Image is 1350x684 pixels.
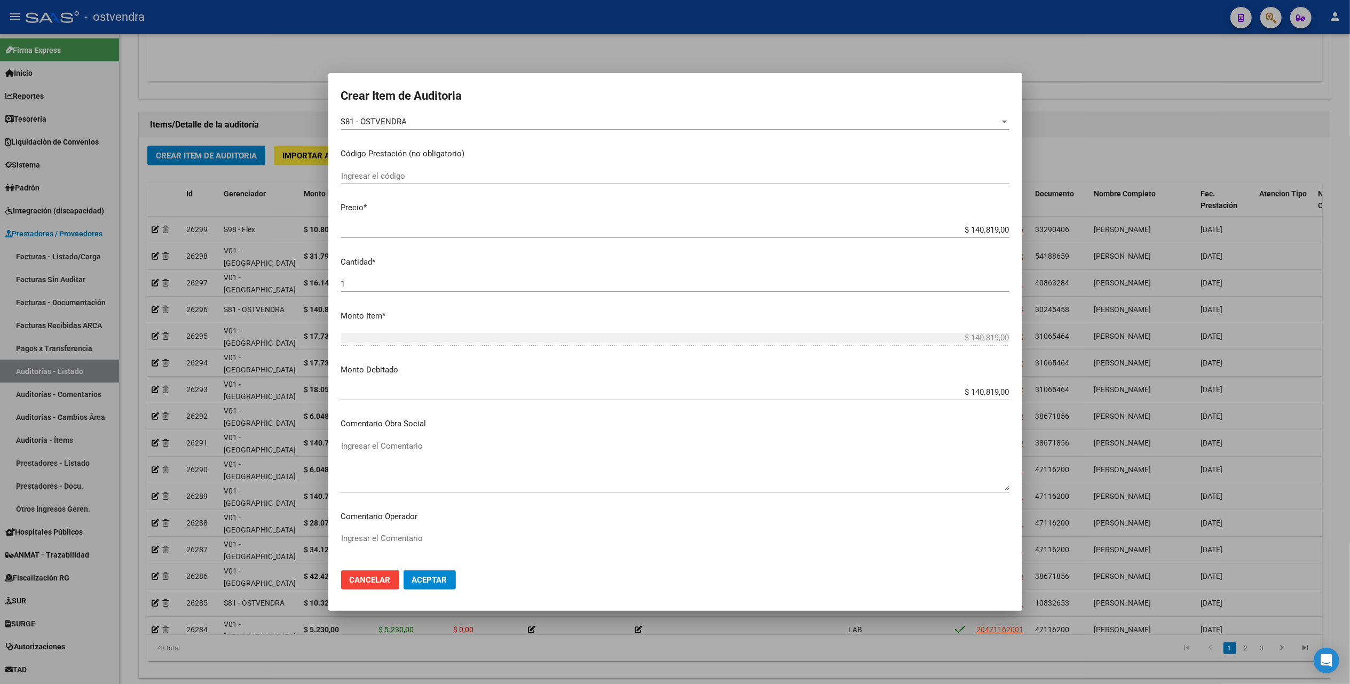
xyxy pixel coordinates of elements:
[341,117,407,126] span: S81 - OSTVENDRA
[350,575,391,585] span: Cancelar
[341,364,1009,376] p: Monto Debitado
[341,570,399,590] button: Cancelar
[412,575,447,585] span: Aceptar
[404,570,456,590] button: Aceptar
[341,148,1009,160] p: Código Prestación (no obligatorio)
[341,418,1009,430] p: Comentario Obra Social
[341,256,1009,268] p: Cantidad
[1314,648,1339,673] div: Open Intercom Messenger
[341,202,1009,214] p: Precio
[341,86,1009,106] h2: Crear Item de Auditoria
[341,511,1009,523] p: Comentario Operador
[341,310,1009,322] p: Monto Item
